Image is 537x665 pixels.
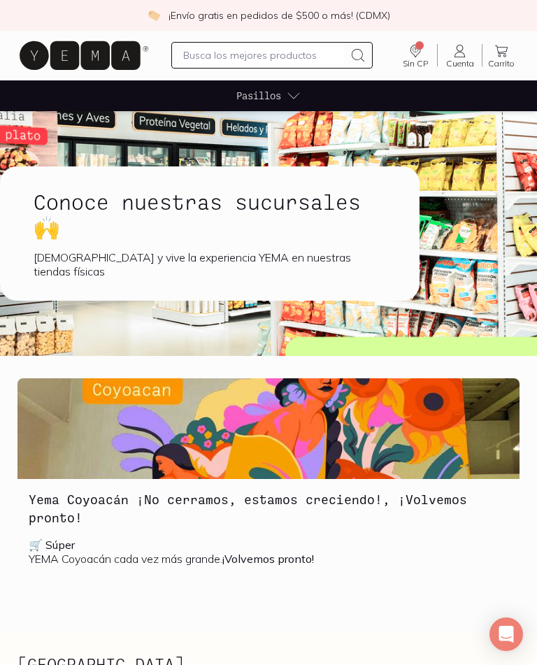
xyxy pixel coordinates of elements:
a: Dirección no especificada [393,43,437,68]
b: ¡Volvemos pronto! [222,552,314,566]
a: Carrito [482,43,520,68]
img: check [148,9,160,22]
span: Sin CP [403,58,428,69]
p: YEMA Coyoacán cada vez más grande. [29,538,508,566]
a: Cuenta [438,43,482,68]
h1: Conoce nuestras sucursales 🙌 [34,189,386,239]
p: ¡Envío gratis en pedidos de $500 o más! (CDMX) [169,8,390,22]
h3: Yema Coyoacán ¡No cerramos, estamos creciendo!, ¡Volvemos pronto! [29,490,508,527]
div: Open Intercom Messenger [489,617,523,651]
b: 🛒 Súper [29,538,75,552]
div: [DEMOGRAPHIC_DATA] y vive la experiencia YEMA en nuestras tiendas físicas [34,250,386,278]
span: Pasillos [236,88,281,103]
img: Yema Coyoacán ¡No cerramos, estamos creciendo!, ¡Volvemos pronto! [17,378,520,479]
span: Carrito [488,58,515,69]
input: Busca los mejores productos [183,47,344,64]
span: Cuenta [446,58,474,69]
